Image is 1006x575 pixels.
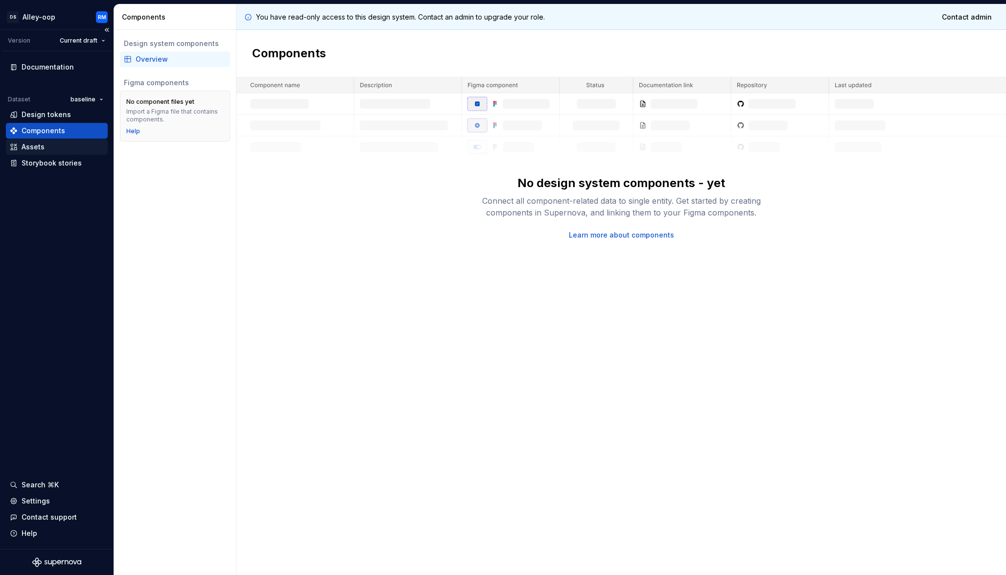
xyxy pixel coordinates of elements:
[120,51,230,67] a: Overview
[936,8,998,26] a: Contact admin
[124,39,226,48] div: Design system components
[8,37,30,45] div: Version
[60,37,97,45] span: Current draft
[6,509,108,525] button: Contact support
[6,59,108,75] a: Documentation
[23,12,55,22] div: Alley-oop
[256,12,545,22] p: You have read-only access to this design system. Contact an admin to upgrade your role.
[122,12,232,22] div: Components
[126,108,224,123] div: Import a Figma file that contains components.
[22,528,37,538] div: Help
[22,110,71,120] div: Design tokens
[100,23,114,37] button: Collapse sidebar
[70,96,95,103] span: baseline
[942,12,992,22] span: Contact admin
[66,93,108,106] button: baseline
[6,123,108,139] a: Components
[22,126,65,136] div: Components
[22,158,82,168] div: Storybook stories
[6,155,108,171] a: Storybook stories
[252,46,326,61] h2: Components
[6,526,108,541] button: Help
[126,98,194,106] div: No component files yet
[2,6,112,27] button: DSAlley-oopRM
[32,557,81,567] svg: Supernova Logo
[22,496,50,506] div: Settings
[126,127,140,135] a: Help
[569,230,674,240] a: Learn more about components
[22,512,77,522] div: Contact support
[55,34,110,48] button: Current draft
[517,175,725,191] div: No design system components - yet
[124,78,226,88] div: Figma components
[6,107,108,122] a: Design tokens
[6,493,108,509] a: Settings
[6,139,108,155] a: Assets
[7,11,19,23] div: DS
[98,13,106,21] div: RM
[6,477,108,493] button: Search ⌘K
[8,96,30,103] div: Dataset
[136,54,226,64] div: Overview
[22,62,74,72] div: Documentation
[465,195,778,218] div: Connect all component-related data to single entity. Get started by creating components in Supern...
[22,142,45,152] div: Assets
[22,480,59,490] div: Search ⌘K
